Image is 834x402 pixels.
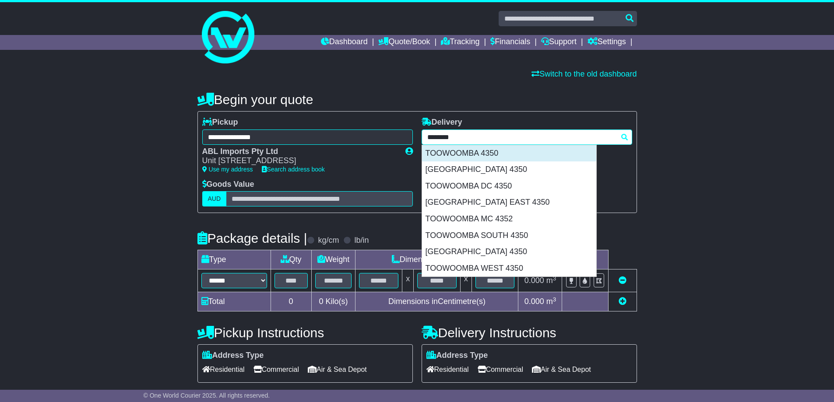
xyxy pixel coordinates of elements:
td: Weight [311,250,355,269]
div: TOOWOOMBA SOUTH 4350 [422,227,596,244]
label: Delivery [422,118,462,127]
span: Air & Sea Depot [308,363,367,376]
a: Support [541,35,577,50]
td: Dimensions in Centimetre(s) [355,292,518,311]
a: Tracking [441,35,479,50]
h4: Delivery Instructions [422,325,637,340]
a: Remove this item [619,276,626,285]
div: Unit [STREET_ADDRESS] [202,156,397,166]
div: TOOWOOMBA MC 4352 [422,211,596,227]
h4: Begin your quote [197,92,637,107]
a: Quote/Book [378,35,430,50]
div: [GEOGRAPHIC_DATA] EAST 4350 [422,194,596,211]
a: Use my address [202,166,253,173]
span: m [546,276,556,285]
td: x [402,269,414,292]
a: Search address book [262,166,325,173]
td: x [460,269,472,292]
td: Qty [271,250,311,269]
label: Address Type [202,351,264,360]
label: kg/cm [318,236,339,245]
span: © One World Courier 2025. All rights reserved. [144,392,270,399]
td: Dimensions (L x W x H) [355,250,518,269]
label: Pickup [202,118,238,127]
td: 0 [271,292,311,311]
div: [GEOGRAPHIC_DATA] 4350 [422,244,596,260]
sup: 3 [553,296,556,303]
td: Total [197,292,271,311]
a: Switch to the old dashboard [531,70,637,78]
span: Residential [426,363,469,376]
typeahead: Please provide city [422,129,632,145]
a: Add new item [619,297,626,306]
div: TOOWOOMBA 4350 [422,145,596,162]
td: Kilo(s) [311,292,355,311]
span: Commercial [253,363,299,376]
label: lb/in [354,236,369,245]
div: [GEOGRAPHIC_DATA] 4350 [422,161,596,178]
label: Address Type [426,351,488,360]
div: ABL Imports Pty Ltd [202,147,397,157]
span: m [546,297,556,306]
label: Goods Value [202,180,254,189]
h4: Pickup Instructions [197,325,413,340]
sup: 3 [553,275,556,282]
a: Settings [588,35,626,50]
a: Financials [490,35,530,50]
label: AUD [202,191,227,206]
div: TOOWOOMBA DC 4350 [422,178,596,195]
span: 0.000 [524,276,544,285]
td: Type [197,250,271,269]
span: 0.000 [524,297,544,306]
h4: Package details | [197,231,307,245]
span: Commercial [478,363,523,376]
span: Air & Sea Depot [532,363,591,376]
div: TOOWOOMBA WEST 4350 [422,260,596,277]
span: 0 [319,297,323,306]
span: Residential [202,363,245,376]
a: Dashboard [321,35,368,50]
